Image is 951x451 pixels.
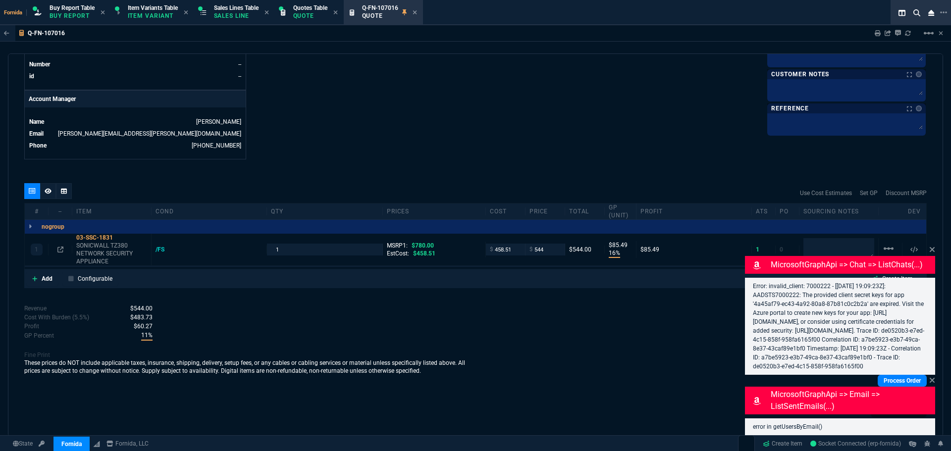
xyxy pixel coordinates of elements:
[29,71,242,81] tr: undefined
[640,246,747,253] div: $85.49
[29,59,242,69] tr: undefined
[636,207,752,215] div: Profit
[121,313,153,322] p: spec.value
[156,246,174,253] div: /FS
[58,130,241,137] a: [PERSON_NAME][EMAIL_ADDRESS][PERSON_NAME][DOMAIN_NAME]
[902,207,926,215] div: dev
[25,207,49,215] div: #
[134,323,153,330] span: With Burden (5.5%)
[860,189,878,198] a: Set GP
[76,234,147,242] div: 03-SSC-1831
[923,27,935,39] mat-icon: Example home icon
[104,439,152,448] a: msbcCompanyName
[29,117,242,127] tr: undefined
[29,141,242,150] tr: undefined
[121,304,153,313] p: spec.value
[771,259,933,271] p: MicrosoftGraphApi => chat => listChats(...)
[490,246,493,253] span: $
[238,61,241,68] a: --
[939,29,943,37] a: Hide Workbench
[130,314,153,321] span: Cost With Burden (5.5%)
[387,242,481,250] div: MSRP1:
[24,313,89,322] p: Cost With Burden (5.5%)
[529,246,532,253] span: $
[76,242,147,265] p: SONICWALL TZ380 NETWORK SECURITY APPLIANCE
[184,9,188,17] nx-icon: Close Tab
[895,7,909,19] nx-icon: Split Panels
[124,322,153,331] p: spec.value
[4,30,9,37] nx-icon: Back to Table
[36,439,48,448] a: API TOKEN
[35,246,38,253] p: 1
[362,12,398,20] p: Quote
[29,129,242,139] tr: undefined
[24,331,54,340] p: With Burden (5.5%)
[101,9,105,17] nx-icon: Close Tab
[413,9,417,17] nx-icon: Close Tab
[128,4,178,11] span: Item Variants Table
[293,4,327,11] span: Quotes Table
[29,142,47,149] span: Phone
[29,118,44,125] span: Name
[50,12,95,20] p: Buy Report
[609,241,632,249] p: $85.49
[771,70,829,78] p: Customer Notes
[293,12,327,20] p: Quote
[883,243,895,254] mat-icon: Example home icon
[132,331,153,341] p: spec.value
[609,249,620,258] p: 16%
[42,223,64,231] p: nogroup
[24,359,475,375] p: These prices do NOT include applicable taxes, insurance, shipping, delivery, setup fees, or any c...
[799,207,879,215] div: Sourcing Notes
[810,439,901,448] a: 77JHGEAA4dlcPi7dAADM
[909,7,924,19] nx-icon: Search
[771,104,809,112] p: Reference
[57,246,63,253] nx-icon: Open In Opposite Panel
[25,91,246,107] p: Account Manager
[10,439,36,448] a: Global State
[128,12,177,20] p: Item Variant
[383,207,486,215] div: prices
[605,203,636,219] div: GP (unit)
[264,9,269,17] nx-icon: Close Tab
[49,207,72,215] div: --
[569,246,600,253] div: $544.00
[924,7,938,19] nx-icon: Close Workbench
[29,73,34,80] span: id
[130,305,153,312] span: Revenue
[214,4,259,11] span: Sales Lines Table
[413,250,435,257] span: $458.51
[565,207,605,215] div: Total
[753,282,927,371] p: Error: invalid_client: 7000222 - [[DATE] 19:09:23Z]: AADSTS7000222: The provided client secret ke...
[810,440,901,447] span: Socket Connected (erp-fornida)
[362,4,398,11] span: Q-FN-107016
[29,130,44,137] span: Email
[24,304,47,313] p: Revenue
[196,118,241,125] a: [PERSON_NAME]
[412,242,434,249] span: $780.00
[42,274,53,283] p: Add
[78,274,112,283] p: Configurable
[486,207,526,215] div: cost
[776,207,799,215] div: PO
[940,8,947,17] nx-icon: Open New Tab
[387,250,481,257] div: EstCost:
[753,422,927,431] p: error in getUsersByEmail()
[50,4,95,11] span: Buy Report Table
[4,9,27,16] span: Fornida
[72,207,152,215] div: Item
[192,142,241,149] a: 469-249-2107
[28,29,65,37] p: Q-FN-107016
[800,189,852,198] a: Use Cost Estimates
[141,331,153,341] span: With Burden (5.5%)
[526,207,565,215] div: price
[886,189,927,198] a: Discount MSRP
[752,207,776,215] div: ATS
[333,9,338,17] nx-icon: Close Tab
[152,207,267,215] div: cond
[29,61,50,68] span: Number
[267,207,382,215] div: qty
[771,389,933,412] p: MicrosoftGraphApi => email => listSentEmails(...)
[214,12,259,20] p: Sales Line
[238,73,241,80] a: --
